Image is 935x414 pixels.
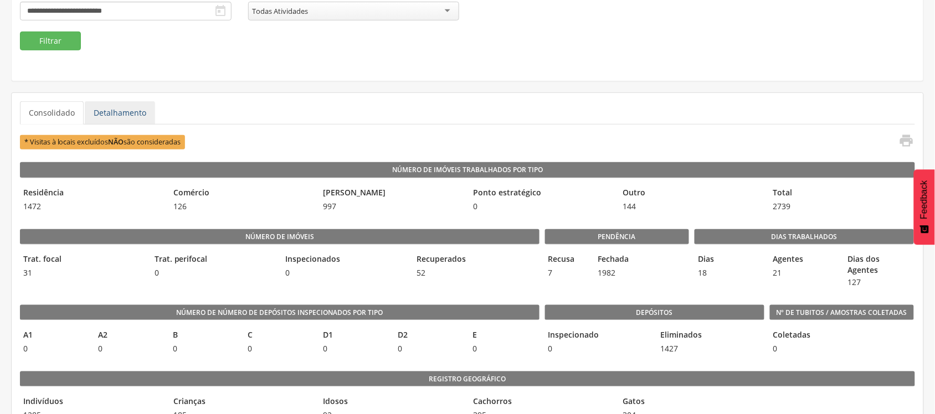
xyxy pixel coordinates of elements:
[620,201,764,212] span: 144
[320,329,389,342] legend: D1
[20,135,185,149] span: * Visitas à locais excluídos são consideradas
[845,253,914,276] legend: Dias dos Agentes
[170,187,315,200] legend: Comércio
[245,329,314,342] legend: C
[545,305,764,320] legend: Depósitos
[695,253,764,266] legend: Dias
[20,371,915,387] legend: Registro geográfico
[770,343,777,354] span: 0
[20,343,89,354] span: 0
[169,329,239,342] legend: B
[20,253,146,266] legend: Trat. focal
[545,253,589,266] legend: Recusa
[20,329,89,342] legend: A1
[282,253,408,266] legend: Inspecionados
[595,253,639,266] legend: Fechada
[320,343,389,354] span: 0
[20,396,165,408] legend: Indivíduos
[769,267,839,278] span: 21
[469,329,538,342] legend: E
[20,32,81,50] button: Filtrar
[545,229,690,245] legend: Pendência
[109,137,124,147] b: NÃO
[95,329,164,342] legend: A2
[95,343,164,354] span: 0
[919,180,929,219] span: Feedback
[282,267,408,278] span: 0
[470,201,614,212] span: 0
[657,343,764,354] span: 1427
[394,343,464,354] span: 0
[85,101,155,125] a: Detalhamento
[320,187,464,200] legend: [PERSON_NAME]
[595,267,639,278] span: 1982
[151,253,277,266] legend: Trat. perifocal
[470,187,614,200] legend: Ponto estratégico
[169,343,239,354] span: 0
[469,343,538,354] span: 0
[20,267,146,278] span: 31
[695,229,914,245] legend: Dias Trabalhados
[545,329,652,342] legend: Inspecionado
[245,343,314,354] span: 0
[620,187,764,200] legend: Outro
[20,229,540,245] legend: Número de imóveis
[320,396,464,408] legend: Idosos
[170,396,315,408] legend: Crianças
[545,267,589,278] span: 7
[657,329,764,342] legend: Eliminados
[898,133,914,148] i: 
[470,396,614,408] legend: Cachorros
[20,305,540,320] legend: Número de Número de Depósitos Inspecionados por Tipo
[892,133,914,151] a: 
[20,101,84,125] a: Consolidado
[770,187,915,200] legend: Total
[253,6,309,16] div: Todas Atividades
[214,4,228,18] i: 
[151,267,277,278] span: 0
[413,253,539,266] legend: Recuperados
[695,267,764,278] span: 18
[170,201,315,212] span: 126
[770,305,915,320] legend: Nº de Tubitos / Amostras coletadas
[770,329,777,342] legend: Coletadas
[320,201,464,212] span: 997
[20,187,165,200] legend: Residência
[413,267,539,278] span: 52
[770,201,915,212] span: 2739
[545,343,652,354] span: 0
[20,201,165,212] span: 1472
[394,329,464,342] legend: D2
[845,277,914,288] span: 127
[914,169,935,245] button: Feedback - Mostrar pesquisa
[769,253,839,266] legend: Agentes
[20,162,915,178] legend: Número de Imóveis Trabalhados por Tipo
[620,396,764,408] legend: Gatos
